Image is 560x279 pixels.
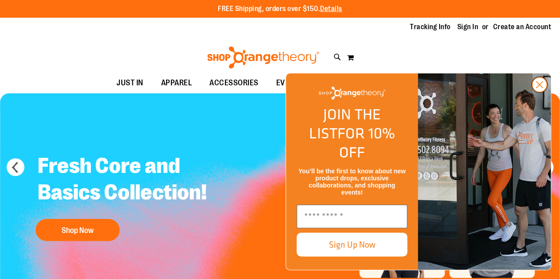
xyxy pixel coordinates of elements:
h2: Fresh Core and Basics Collection! [31,146,227,214]
a: APPAREL [152,73,201,93]
span: JUST IN [116,73,143,93]
a: EVENTS [267,73,312,93]
a: Details [320,5,342,13]
button: Sign Up Now [297,233,407,256]
input: Enter email [297,205,407,228]
span: You’ll be the first to know about new product drops, exclusive collaborations, and shopping events! [298,168,406,196]
span: JOIN THE LIST [309,103,381,144]
a: Fresh Core and Basics Collection! Shop Now [31,146,227,245]
img: Shop Orangtheory [418,73,551,270]
img: Shop Orangetheory [319,87,385,99]
span: APPAREL [161,73,192,93]
a: Sign In [457,22,479,32]
p: FREE Shipping, orders over $150. [218,4,342,14]
span: ACCESSORIES [209,73,259,93]
button: Close dialog [531,76,548,93]
button: prev [7,158,24,176]
span: EVENTS [276,73,303,93]
div: FLYOUT Form [277,64,560,279]
a: JUST IN [108,73,152,93]
img: Shop Orangetheory [206,46,321,69]
span: FOR 10% OFF [337,122,395,163]
a: ACCESSORIES [201,73,267,93]
button: Shop Now [35,219,120,241]
a: Tracking Info [410,22,451,32]
a: Create an Account [493,22,552,32]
